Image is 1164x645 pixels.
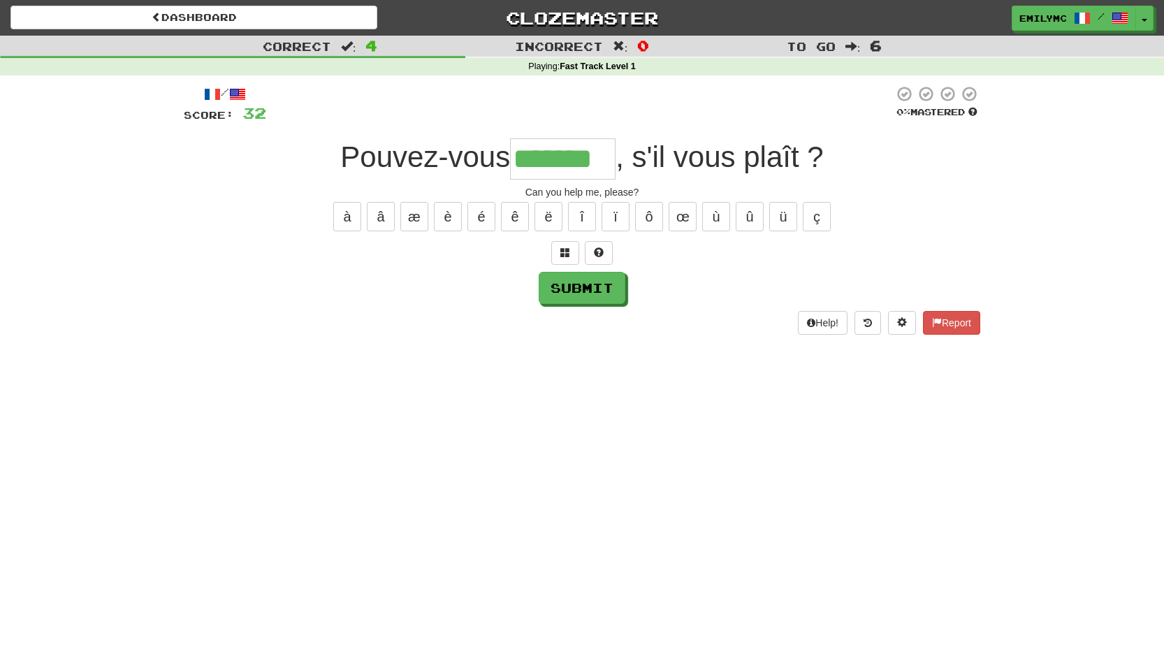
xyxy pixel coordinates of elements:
[736,202,764,231] button: û
[539,272,625,304] button: Submit
[845,41,861,52] span: :
[365,37,377,54] span: 4
[341,41,356,52] span: :
[585,241,613,265] button: Single letter hint - you only get 1 per sentence and score half the points! alt+h
[184,185,980,199] div: Can you help me, please?
[669,202,697,231] button: œ
[263,39,331,53] span: Correct
[560,61,636,71] strong: Fast Track Level 1
[1012,6,1136,31] a: EmilyMc /
[769,202,797,231] button: ü
[515,39,603,53] span: Incorrect
[616,140,824,173] span: , s'il vous plaît ?
[613,41,628,52] span: :
[340,140,510,173] span: Pouvez-vous
[854,311,881,335] button: Round history (alt+y)
[501,202,529,231] button: ê
[551,241,579,265] button: Switch sentence to multiple choice alt+p
[534,202,562,231] button: ë
[434,202,462,231] button: è
[787,39,836,53] span: To go
[702,202,730,231] button: ù
[896,106,910,117] span: 0 %
[400,202,428,231] button: æ
[1098,11,1105,21] span: /
[798,311,847,335] button: Help!
[635,202,663,231] button: ô
[184,109,234,121] span: Score:
[242,104,266,122] span: 32
[870,37,882,54] span: 6
[184,85,266,103] div: /
[398,6,765,30] a: Clozemaster
[602,202,630,231] button: ï
[333,202,361,231] button: à
[803,202,831,231] button: ç
[367,202,395,231] button: â
[1019,12,1067,24] span: EmilyMc
[923,311,980,335] button: Report
[894,106,980,119] div: Mastered
[637,37,649,54] span: 0
[568,202,596,231] button: î
[10,6,377,29] a: Dashboard
[467,202,495,231] button: é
